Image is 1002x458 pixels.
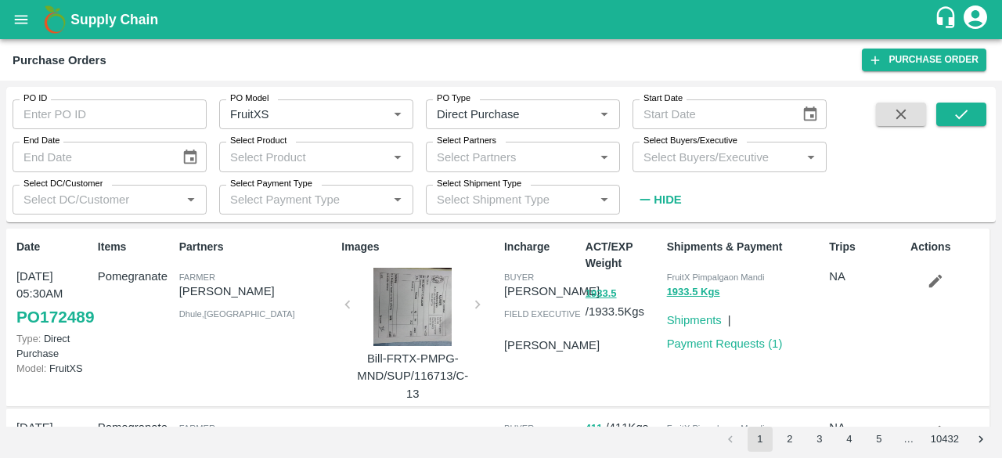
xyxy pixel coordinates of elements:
a: PO172489 [16,303,94,331]
button: Open [181,189,201,210]
div: account of current user [961,3,989,36]
p: Shipments & Payment [667,239,824,255]
input: Enter PO Model [224,104,362,124]
a: Payment Requests (1) [667,337,783,350]
p: Incharge [504,239,579,255]
a: Purchase Order [862,49,986,71]
strong: Hide [654,193,681,206]
button: Choose date [175,142,205,172]
button: 411 [586,420,603,438]
div: | [722,305,731,329]
button: Open [594,147,615,168]
img: logo [39,4,70,35]
button: 1933.5 [586,285,617,303]
nav: pagination navigation [715,427,996,452]
label: Select Partners [437,135,496,147]
button: page 1 [748,427,773,452]
p: Items [98,239,173,255]
label: PO Type [437,92,470,105]
span: FruitX Pimpalgaon Mandi [667,272,765,282]
span: Dhule , [GEOGRAPHIC_DATA] [179,309,295,319]
p: NA [829,419,904,436]
p: Pomegranate [98,419,173,436]
p: / 411 Kgs [586,419,661,437]
input: Select Buyers/Executive [637,146,796,167]
div: Purchase Orders [13,50,106,70]
p: [PERSON_NAME] [179,283,336,300]
button: Open [387,189,408,210]
input: Enter PO Type [431,104,569,124]
p: Pomegranate [98,268,173,285]
span: Model: [16,362,46,374]
button: open drawer [3,2,39,38]
p: [DATE] 05:30AM [16,419,92,454]
button: Open [801,147,821,168]
input: Start Date [633,99,789,129]
input: End Date [13,142,169,171]
label: PO Model [230,92,269,105]
p: Bill-FRTX-PMPG-MND/SUP/116713/C-13 [354,350,471,402]
button: Choose date [795,99,825,129]
p: Direct Purchase [16,331,92,361]
button: Open [594,189,615,210]
p: FruitXS [16,361,92,376]
a: Supply Chain [70,9,934,31]
p: Actions [910,239,986,255]
button: Go to next page [968,427,993,452]
span: Type: [16,333,41,344]
label: Select Product [230,135,287,147]
p: Date [16,239,92,255]
p: ACT/EXP Weight [586,239,661,272]
span: buyer [504,424,534,433]
p: Trips [829,239,904,255]
b: Supply Chain [70,12,158,27]
span: field executive [504,309,581,319]
p: Images [341,239,498,255]
button: Hide [633,186,686,213]
p: [DATE] 05:30AM [16,268,92,303]
span: buyer [504,272,534,282]
p: [PERSON_NAME] [504,283,600,300]
button: Open [387,104,408,124]
button: Go to page 5 [867,427,892,452]
span: FruitX Pimpalgaon Mandi [667,424,765,433]
button: Open [594,104,615,124]
button: 1933.5 Kgs [667,283,720,301]
span: Farmer [179,272,215,282]
input: Select Partners [431,146,589,167]
span: Farmer [179,424,215,433]
input: Select Payment Type [224,189,362,210]
input: Select Shipment Type [431,189,569,210]
label: Select Buyers/Executive [643,135,737,147]
p: Partners [179,239,336,255]
button: Go to page 10432 [926,427,964,452]
input: Select Product [224,146,383,167]
input: Enter PO ID [13,99,207,129]
label: Select Payment Type [230,178,312,190]
button: Go to page 2 [777,427,802,452]
label: Select Shipment Type [437,178,521,190]
input: Select DC/Customer [17,189,176,210]
label: End Date [23,135,59,147]
button: Open [387,147,408,168]
div: … [896,432,921,447]
label: Start Date [643,92,683,105]
p: NA [829,268,904,285]
button: Go to page 3 [807,427,832,452]
button: Go to page 4 [837,427,862,452]
div: customer-support [934,5,961,34]
p: / 1933.5 Kgs [586,284,661,320]
label: Select DC/Customer [23,178,103,190]
p: [PERSON_NAME] [504,337,600,354]
a: Shipments [667,314,722,326]
label: PO ID [23,92,47,105]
